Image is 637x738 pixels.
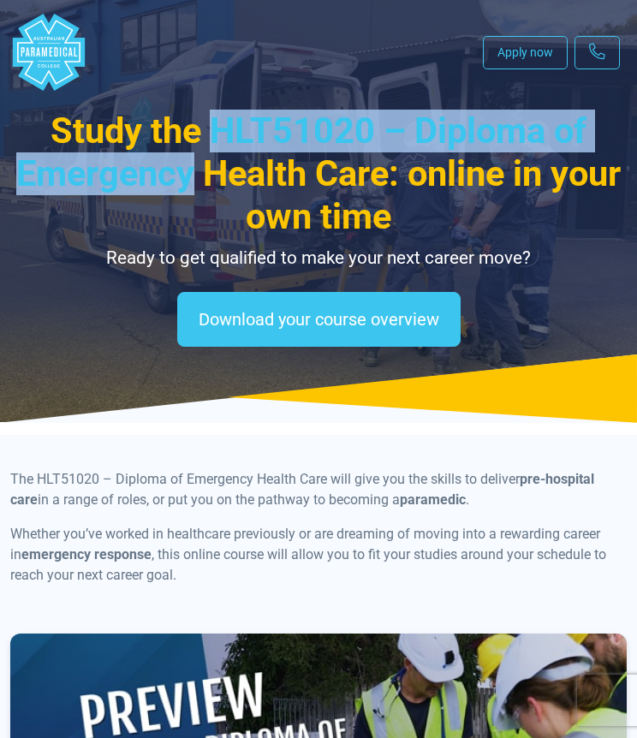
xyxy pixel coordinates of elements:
span: , this online course will allow you to fit your studies around your schedule to reach your next c... [10,546,606,583]
span: . [466,491,469,508]
span: Whether you’ve worked in healthcare previously or are dreaming of moving into a rewarding career in [10,526,600,562]
span: Study the HLT51020 – Diploma of Emergency Health Care: online in your own time [16,110,621,237]
div: Australian Paramedical College [10,14,87,91]
b: pre-hospital care [10,471,594,508]
b: emergency response [21,546,152,562]
a: Download your course overview [177,292,461,347]
span: The HLT51020 – Diploma of Emergency Health Care will give you the skills to deliver [10,471,520,487]
b: paramedic [400,491,466,508]
p: Ready to get qualified to make your next career move? [10,245,627,271]
a: Apply now [483,36,568,69]
span: in a range of roles, or put you on the pathway to becoming a [38,491,400,508]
